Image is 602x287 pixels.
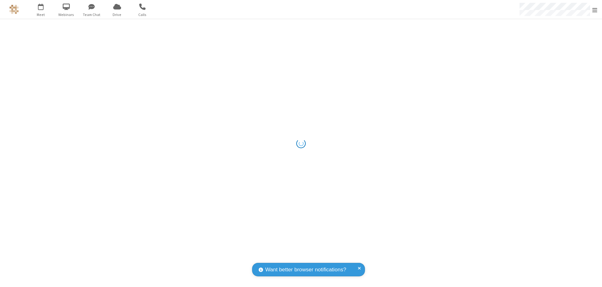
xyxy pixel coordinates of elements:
[80,12,103,18] span: Team Chat
[105,12,129,18] span: Drive
[55,12,78,18] span: Webinars
[9,5,19,14] img: QA Selenium DO NOT DELETE OR CHANGE
[131,12,154,18] span: Calls
[29,12,53,18] span: Meet
[265,266,346,274] span: Want better browser notifications?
